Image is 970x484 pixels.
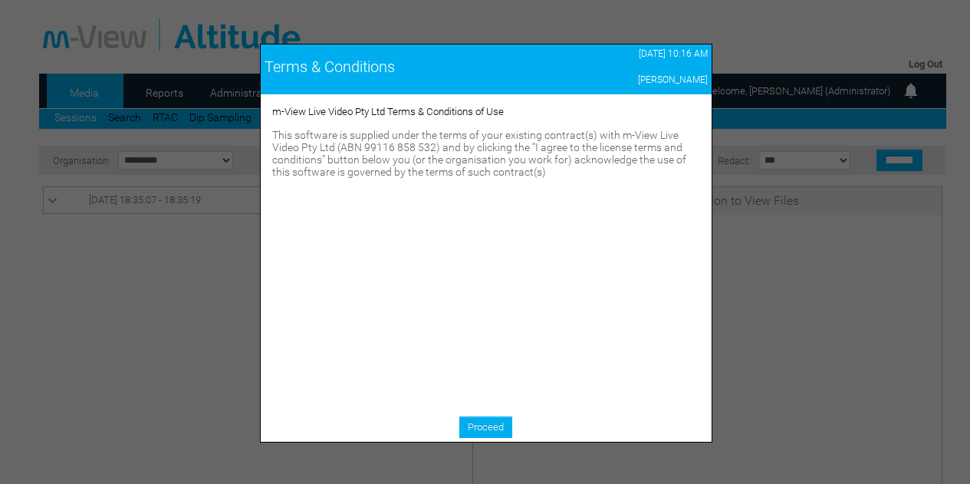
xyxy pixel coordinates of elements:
span: m-View Live Video Pty Ltd Terms & Conditions of Use [272,106,504,117]
a: Proceed [459,417,512,438]
span: This software is supplied under the terms of your existing contract(s) with m-View Live Video Pty... [272,129,686,178]
td: [PERSON_NAME] [549,71,711,89]
img: bell24.png [902,81,920,100]
td: [DATE] 10:16 AM [549,44,711,63]
div: Terms & Conditions [265,58,546,76]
